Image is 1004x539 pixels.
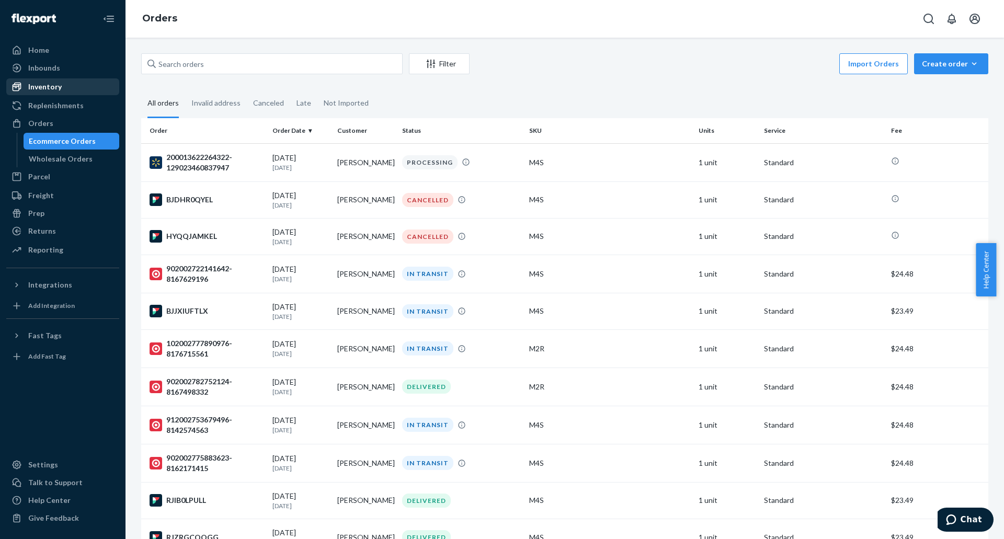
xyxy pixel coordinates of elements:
p: [DATE] [272,312,329,321]
button: Give Feedback [6,510,119,526]
td: [PERSON_NAME] [333,293,398,329]
td: [PERSON_NAME] [333,482,398,519]
p: Standard [764,157,883,168]
td: [PERSON_NAME] [333,406,398,444]
th: Status [398,118,525,143]
td: [PERSON_NAME] [333,368,398,406]
div: Home [28,45,49,55]
div: M2R [529,343,690,354]
div: Canceled [253,89,284,117]
p: [DATE] [272,274,329,283]
div: Create order [922,59,980,69]
div: Inbounds [28,63,60,73]
button: Open Search Box [918,8,939,29]
td: [PERSON_NAME] [333,444,398,482]
a: Settings [6,456,119,473]
button: Import Orders [839,53,908,74]
p: Standard [764,495,883,506]
ol: breadcrumbs [134,4,186,34]
p: [DATE] [272,387,329,396]
div: Not Imported [324,89,369,117]
button: Open account menu [964,8,985,29]
th: Service [760,118,887,143]
div: [DATE] [272,153,329,172]
td: 1 unit [694,329,759,368]
p: [DATE] [272,426,329,434]
a: Inventory [6,78,119,95]
th: Units [694,118,759,143]
td: $24.48 [887,255,988,293]
img: Flexport logo [12,14,56,24]
div: M4S [529,306,690,316]
td: 1 unit [694,406,759,444]
div: [DATE] [272,339,329,358]
div: Invalid address [191,89,241,117]
div: IN TRANSIT [402,456,453,470]
p: [DATE] [272,201,329,210]
td: 1 unit [694,444,759,482]
div: Replenishments [28,100,84,111]
td: 1 unit [694,482,759,519]
th: Order [141,118,268,143]
td: 1 unit [694,181,759,218]
a: Help Center [6,492,119,509]
div: Filter [409,59,469,69]
a: Reporting [6,242,119,258]
th: Fee [887,118,988,143]
p: [DATE] [272,464,329,473]
a: Parcel [6,168,119,185]
button: Integrations [6,277,119,293]
td: $24.48 [887,406,988,444]
td: $24.48 [887,444,988,482]
div: Prep [28,208,44,219]
td: 1 unit [694,368,759,406]
a: Returns [6,223,119,239]
div: [DATE] [272,453,329,473]
div: Integrations [28,280,72,290]
div: Freight [28,190,54,201]
div: Ecommerce Orders [29,136,96,146]
a: Ecommerce Orders [24,133,120,150]
button: Fast Tags [6,327,119,344]
div: DELIVERED [402,494,451,508]
td: 1 unit [694,143,759,181]
p: [DATE] [272,237,329,246]
p: Standard [764,420,883,430]
div: Give Feedback [28,513,79,523]
div: M4S [529,495,690,506]
div: HYQQJAMKEL [150,230,264,243]
p: Standard [764,269,883,279]
div: 902002775883623-8162171415 [150,453,264,474]
div: Reporting [28,245,63,255]
td: $23.49 [887,482,988,519]
div: BJJXIUFTLX [150,305,264,317]
div: Help Center [28,495,71,506]
div: Wholesale Orders [29,154,93,164]
div: IN TRANSIT [402,341,453,355]
div: All orders [147,89,179,118]
div: Orders [28,118,53,129]
p: Standard [764,343,883,354]
button: Talk to Support [6,474,119,491]
input: Search orders [141,53,403,74]
div: M4S [529,231,690,242]
div: Fast Tags [28,330,62,341]
div: [DATE] [272,227,329,246]
div: 912002753679496-8142574563 [150,415,264,435]
div: 102002777890976-8176715561 [150,338,264,359]
button: Help Center [976,243,996,296]
p: Standard [764,194,883,205]
p: [DATE] [272,349,329,358]
iframe: Opens a widget where you can chat to one of our agents [938,508,994,534]
p: Standard [764,382,883,392]
div: 200013622264322-129023460837947 [150,152,264,173]
div: Add Fast Tag [28,352,66,361]
div: Parcel [28,171,50,182]
div: CANCELLED [402,193,453,207]
td: [PERSON_NAME] [333,181,398,218]
a: Wholesale Orders [24,151,120,167]
button: Close Navigation [98,8,119,29]
td: $23.49 [887,293,988,329]
th: SKU [525,118,694,143]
